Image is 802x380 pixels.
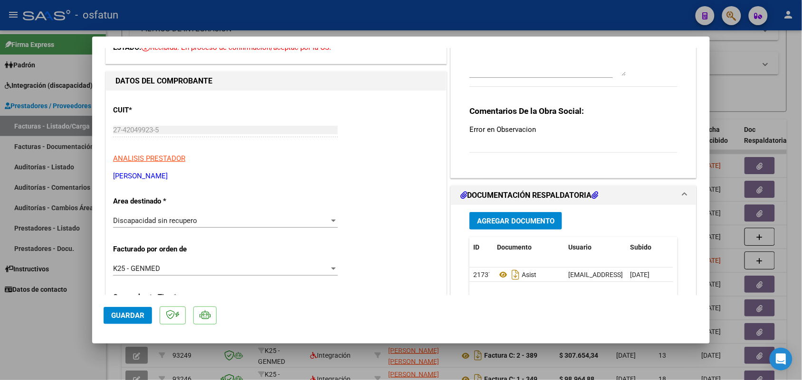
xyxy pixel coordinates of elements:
[113,216,197,225] span: Discapacidad sin recupero
[113,43,141,52] span: ESTADO:
[770,348,792,371] div: Open Intercom Messenger
[113,292,211,303] p: Comprobante Tipo *
[568,243,592,251] span: Usuario
[497,271,536,278] span: Asist
[630,243,651,251] span: Subido
[113,171,439,182] p: [PERSON_NAME]
[497,243,532,251] span: Documento
[493,237,564,258] datatable-header-cell: Documento
[473,243,479,251] span: ID
[115,76,212,85] strong: DATOS DEL COMPROBANTE
[113,244,211,255] p: Facturado por orden de
[626,237,674,258] datatable-header-cell: Subido
[460,190,598,201] h1: DOCUMENTACIÓN RESPALDATORIA
[104,307,152,324] button: Guardar
[509,267,522,282] i: Descargar documento
[477,217,554,225] span: Agregar Documento
[469,237,493,258] datatable-header-cell: ID
[630,271,649,278] span: [DATE]
[111,311,144,320] span: Guardar
[568,271,729,278] span: [EMAIL_ADDRESS][DOMAIN_NAME] - [PERSON_NAME]
[113,264,160,273] span: K25 - GENMED
[473,271,492,278] span: 21737
[469,106,584,116] strong: Comentarios De la Obra Social:
[564,237,626,258] datatable-header-cell: Usuario
[469,124,678,135] p: Error en Observacion
[113,154,185,163] span: ANALISIS PRESTADOR
[113,105,211,116] p: CUIT
[141,43,331,52] span: Recibida. En proceso de confirmacion/aceptac por la OS.
[451,186,696,205] mat-expansion-panel-header: DOCUMENTACIÓN RESPALDATORIA
[451,20,696,178] div: COMENTARIOS
[113,196,211,207] p: Area destinado *
[469,212,562,230] button: Agregar Documento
